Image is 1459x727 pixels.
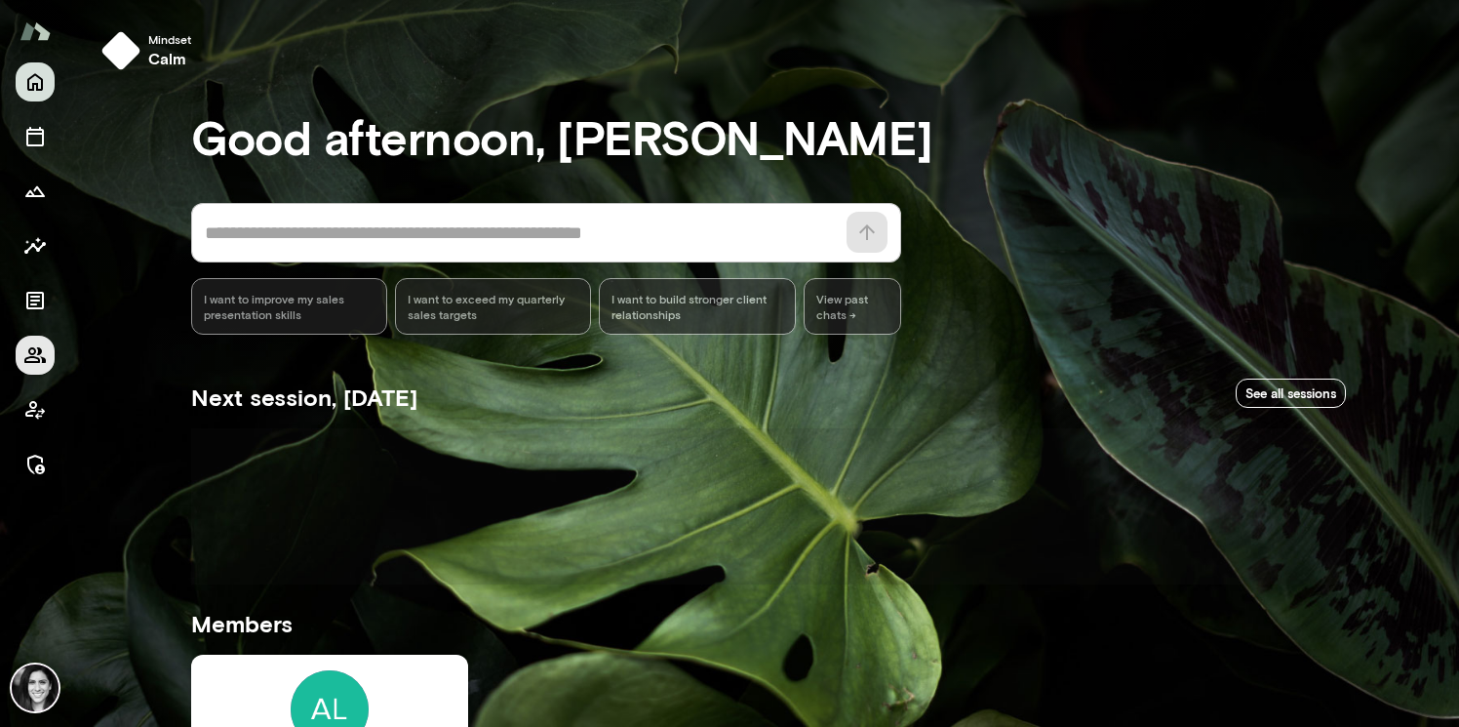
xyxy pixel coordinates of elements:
[611,291,782,322] span: I want to build stronger client relationships
[804,278,901,335] span: View past chats ->
[148,31,191,47] span: Mindset
[148,47,191,70] h6: calm
[204,291,375,322] span: I want to improve my sales presentation skills
[16,445,55,484] button: Manage
[599,278,795,335] div: I want to build stronger client relationships
[1236,379,1346,409] a: See all sessions
[20,13,51,50] img: Mento
[12,665,59,711] img: Jamie Albers
[16,117,55,156] button: Sessions
[191,382,417,413] h5: Next session, [DATE]
[191,109,1346,164] h3: Good afternoon, [PERSON_NAME]
[408,291,578,322] span: I want to exceed my quarterly sales targets
[16,62,55,101] button: Home
[191,278,387,335] div: I want to improve my sales presentation skills
[94,23,207,78] button: Mindsetcalm
[191,608,1346,639] h5: Members
[16,226,55,265] button: Insights
[16,281,55,320] button: Documents
[16,336,55,375] button: Members
[16,390,55,429] button: Client app
[395,278,591,335] div: I want to exceed my quarterly sales targets
[16,172,55,211] button: Growth Plan
[101,31,140,70] img: mindset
